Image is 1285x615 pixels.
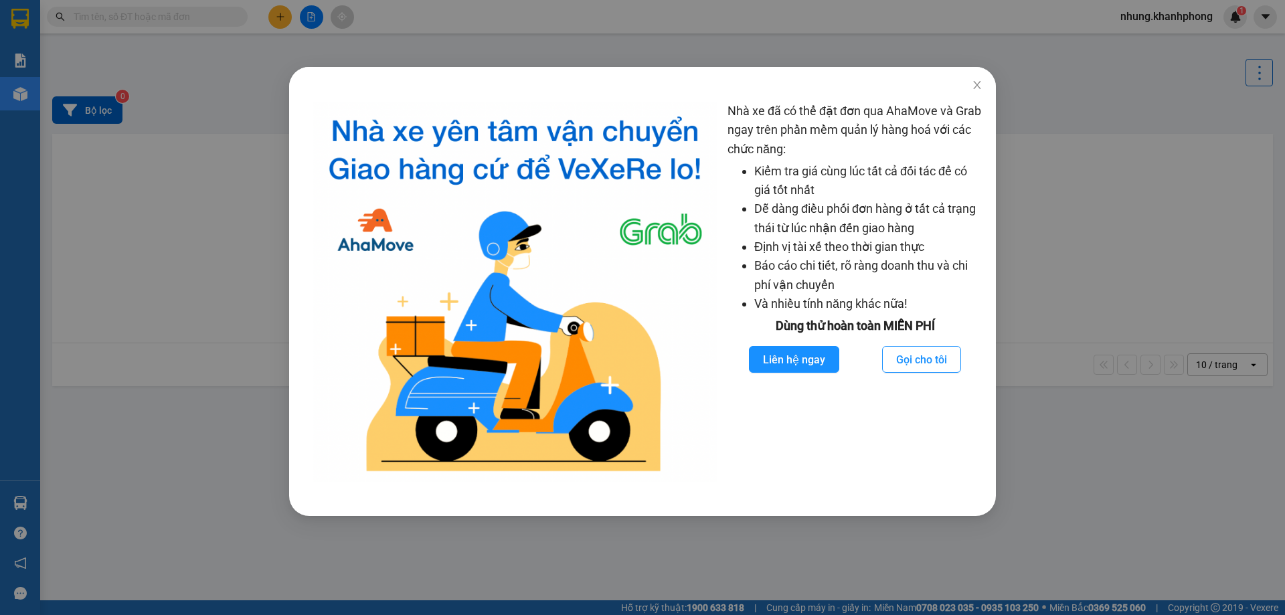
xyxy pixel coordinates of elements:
span: Liên hệ ngay [763,351,825,368]
span: close [972,80,982,90]
div: Nhà xe đã có thể đặt đơn qua AhaMove và Grab ngay trên phần mềm quản lý hàng hoá với các chức năng: [727,102,982,482]
button: Gọi cho tôi [882,346,961,373]
li: Kiểm tra giá cùng lúc tất cả đối tác để có giá tốt nhất [754,162,982,200]
button: Liên hệ ngay [749,346,839,373]
button: Close [958,67,996,104]
li: Định vị tài xế theo thời gian thực [754,238,982,256]
img: logo [313,102,717,482]
span: Gọi cho tôi [896,351,947,368]
li: Dễ dàng điều phối đơn hàng ở tất cả trạng thái từ lúc nhận đến giao hàng [754,199,982,238]
div: Dùng thử hoàn toàn MIỄN PHÍ [727,317,982,335]
li: Và nhiều tính năng khác nữa! [754,294,982,313]
li: Báo cáo chi tiết, rõ ràng doanh thu và chi phí vận chuyển [754,256,982,294]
